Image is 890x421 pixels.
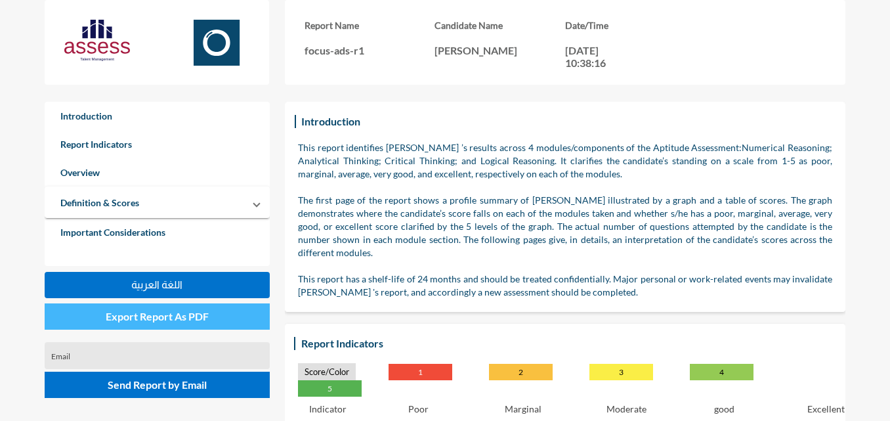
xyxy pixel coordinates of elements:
p: 5 [298,380,362,397]
p: good [714,403,734,414]
h3: Candidate Name [434,20,565,31]
h3: Introduction [298,112,364,131]
h3: Date/Time [565,20,696,31]
a: Introduction [45,102,270,130]
h3: Report Indicators [298,334,387,353]
p: 4 [690,364,753,380]
p: 1 [389,364,452,380]
span: Export Report As PDF [106,310,209,322]
img: AssessLogoo.svg [64,20,130,61]
img: Focus.svg [184,20,249,66]
a: Important Considerations [45,218,270,246]
p: [DATE] 10:38:16 [565,44,624,69]
p: [PERSON_NAME] [434,44,565,56]
span: اللغة العربية [131,279,182,290]
a: Definition & Scores [45,188,155,217]
span: Send Report by Email [108,378,207,391]
p: The first page of the report shows a profile summary of [PERSON_NAME] illustrated by a graph and ... [298,194,832,259]
p: 3 [589,364,653,380]
p: This report has a shelf-life of 24 months and should be treated confidentially. Major personal or... [298,273,832,299]
h3: Report Name [305,20,435,31]
p: 2 [489,364,553,380]
p: Poor [408,403,429,414]
mat-expansion-panel-header: Definition & Scores [45,187,270,218]
a: Overview [45,158,270,187]
p: Indicator [309,403,347,414]
p: Score/Color [298,363,356,380]
button: اللغة العربية [45,272,270,298]
p: Moderate [606,403,646,414]
p: Excellent [807,403,845,414]
a: Report Indicators [45,130,270,158]
p: Marginal [505,403,541,414]
p: focus-ads-r1 [305,44,435,56]
p: This report identifies [PERSON_NAME] ’s results across 4 modules/components of the Aptitude Asses... [298,141,832,181]
button: Export Report As PDF [45,303,270,330]
button: Send Report by Email [45,372,270,398]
